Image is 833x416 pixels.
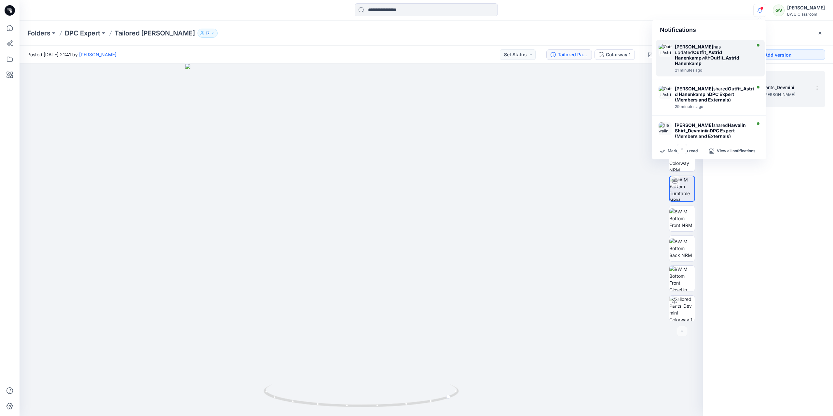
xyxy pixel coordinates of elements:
p: 17 [206,30,210,37]
img: Outfit_Astrid Hanenkamp [659,86,672,99]
div: [PERSON_NAME] [787,4,825,12]
a: Folders [27,29,50,38]
button: Close [817,31,823,36]
img: BW M Bottom Front NRM [669,208,695,229]
div: Colorway 1 [606,51,631,58]
div: Notifications [652,20,766,40]
strong: [PERSON_NAME] [675,86,713,91]
span: [DATE] 21:41 [744,98,809,102]
h5: Tailored Pants_Devmini [744,84,809,91]
div: shared in [675,86,756,102]
div: Wednesday, October 01, 2025 22:06 [675,104,756,109]
button: Tailored Pants_Devmini [546,49,592,60]
strong: DPC Expert (Members and Externals) [675,128,735,139]
strong: Outfit_Astrid Hanenkamp [675,49,722,60]
img: BW M Bottom Turntable NRM [670,176,694,201]
p: Tailored [PERSON_NAME] [115,29,195,38]
span: Posted by: Devmini De Silva [744,91,809,98]
img: BW M Bottom Back NRM [669,238,695,259]
img: BW M Bottom Colorway NRM [669,146,695,171]
span: Posted [DATE] 21:41 by [27,51,116,58]
strong: Outfit_Astrid Hanenkamp [675,86,754,97]
div: shared in [675,122,750,139]
a: DPC Expert [65,29,100,38]
strong: DPC Expert (Members and Externals) [675,91,734,102]
p: Mark all as read [668,148,698,154]
strong: Hawaiin Shirt_Devmini [675,122,746,133]
div: Wednesday, October 01, 2025 22:15 [675,68,750,73]
button: 17 [198,29,218,38]
p: View all notifications [717,148,756,154]
div: has updated with [675,44,750,66]
strong: [PERSON_NAME] [675,122,713,128]
img: Tailored Pants_Devmini Colorway 1 [669,296,695,321]
div: Tailored Pants_Devmini [558,51,588,58]
button: Add version [724,49,825,60]
strong: Outfit_Astrid Hanenkamp [675,55,739,66]
img: Outfit_Astrid Hanenkamp [659,44,672,57]
div: GV [773,5,785,16]
img: Hawaiin Shirt_Devmini [659,122,672,135]
button: Colorway 1 [594,49,635,60]
strong: [PERSON_NAME] [675,44,713,49]
a: [PERSON_NAME] [79,52,116,57]
div: BWU Classroom [787,12,825,17]
img: BW M Bottom Front CloseUp NRM [669,266,695,291]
